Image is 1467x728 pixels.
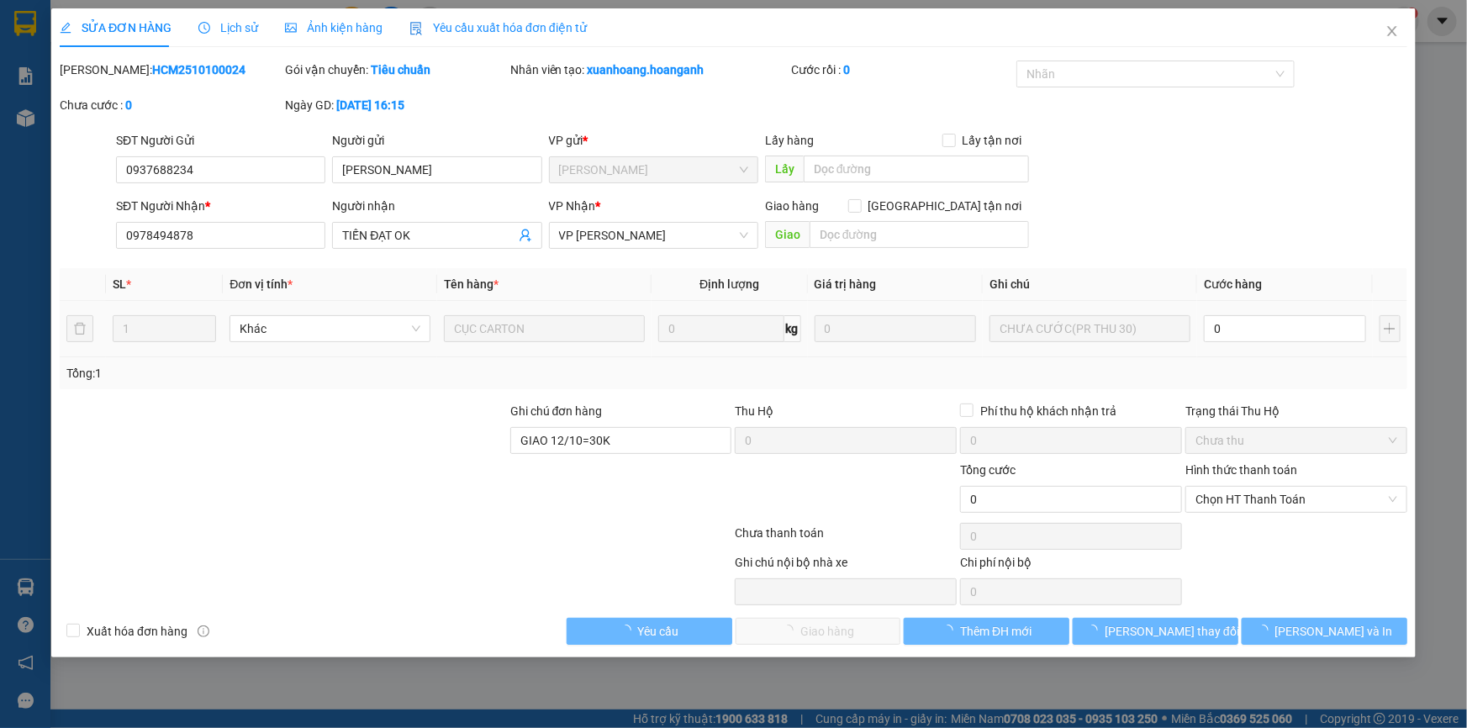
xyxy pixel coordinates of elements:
span: VP Phan Rang [559,223,748,248]
span: Chưa thu [1195,428,1397,453]
span: close [1385,24,1399,38]
div: Nhân viên tạo: [510,61,789,79]
span: Lịch sử [198,21,258,34]
input: Ghi Chú [989,315,1190,342]
label: Hình thức thanh toán [1185,463,1297,477]
div: Cước rồi : [791,61,1013,79]
span: Khác [240,316,420,341]
button: delete [66,315,93,342]
span: kg [784,315,801,342]
span: Ảnh kiện hàng [285,21,383,34]
span: loading [942,625,960,636]
span: Yêu cầu xuất hóa đơn điện tử [409,21,587,34]
input: Dọc đường [804,156,1029,182]
span: Lấy hàng [765,134,814,147]
div: SĐT Người Gửi [116,131,325,150]
div: VP gửi [549,131,758,150]
span: Xuất hóa đơn hàng [80,622,194,641]
span: Yêu cầu [638,622,679,641]
span: [GEOGRAPHIC_DATA] tận nơi [862,197,1029,215]
span: clock-circle [198,22,210,34]
span: Chọn HT Thanh Toán [1195,487,1397,512]
input: VD: Bàn, Ghế [444,315,645,342]
button: Close [1369,8,1416,55]
span: SỬA ĐƠN HÀNG [60,21,172,34]
b: Tiêu chuẩn [371,63,430,76]
button: [PERSON_NAME] thay đổi [1073,618,1238,645]
span: Cước hàng [1204,277,1262,291]
span: Giao hàng [765,199,819,213]
span: Lấy [765,156,804,182]
button: [PERSON_NAME] và In [1242,618,1407,645]
div: Tổng: 1 [66,364,567,382]
div: Trạng thái Thu Hộ [1185,402,1407,420]
span: info-circle [198,625,209,637]
span: Tổng cước [960,463,1016,477]
input: Ghi chú đơn hàng [510,427,732,454]
input: Dọc đường [810,221,1029,248]
div: Chưa cước : [60,96,282,114]
span: user-add [519,229,532,242]
span: loading [1086,625,1105,636]
button: Thêm ĐH mới [904,618,1069,645]
span: Thu Hộ [735,404,773,418]
span: Tên hàng [444,277,499,291]
b: HCM2510100024 [152,63,245,76]
b: [DATE] 16:15 [336,98,404,112]
span: Lấy tận nơi [956,131,1029,150]
span: SL [113,277,126,291]
span: loading [1257,625,1275,636]
span: loading [620,625,638,636]
div: SĐT Người Nhận [116,197,325,215]
div: Ghi chú nội bộ nhà xe [735,553,957,578]
button: plus [1380,315,1401,342]
div: [PERSON_NAME]: [60,61,282,79]
span: Giao [765,221,810,248]
span: Giá trị hàng [815,277,877,291]
span: picture [285,22,297,34]
div: Người gửi [332,131,541,150]
label: Ghi chú đơn hàng [510,404,603,418]
span: VP Nhận [549,199,596,213]
span: Định lượng [699,277,759,291]
div: Chưa thanh toán [734,524,959,553]
span: [PERSON_NAME] và In [1275,622,1393,641]
div: Gói vận chuyển: [285,61,507,79]
div: Ngày GD: [285,96,507,114]
b: 0 [843,63,850,76]
span: Phí thu hộ khách nhận trả [974,402,1123,420]
b: 0 [125,98,132,112]
span: [PERSON_NAME] thay đổi [1105,622,1239,641]
span: Thêm ĐH mới [960,622,1032,641]
span: Hồ Chí Minh [559,157,748,182]
div: Người nhận [332,197,541,215]
span: Đơn vị tính [230,277,293,291]
img: icon [409,22,423,35]
span: edit [60,22,71,34]
input: 0 [815,315,977,342]
div: Chi phí nội bộ [960,553,1182,578]
b: xuanhoang.hoanganh [588,63,704,76]
button: Giao hàng [736,618,901,645]
th: Ghi chú [983,268,1197,301]
button: Yêu cầu [567,618,732,645]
